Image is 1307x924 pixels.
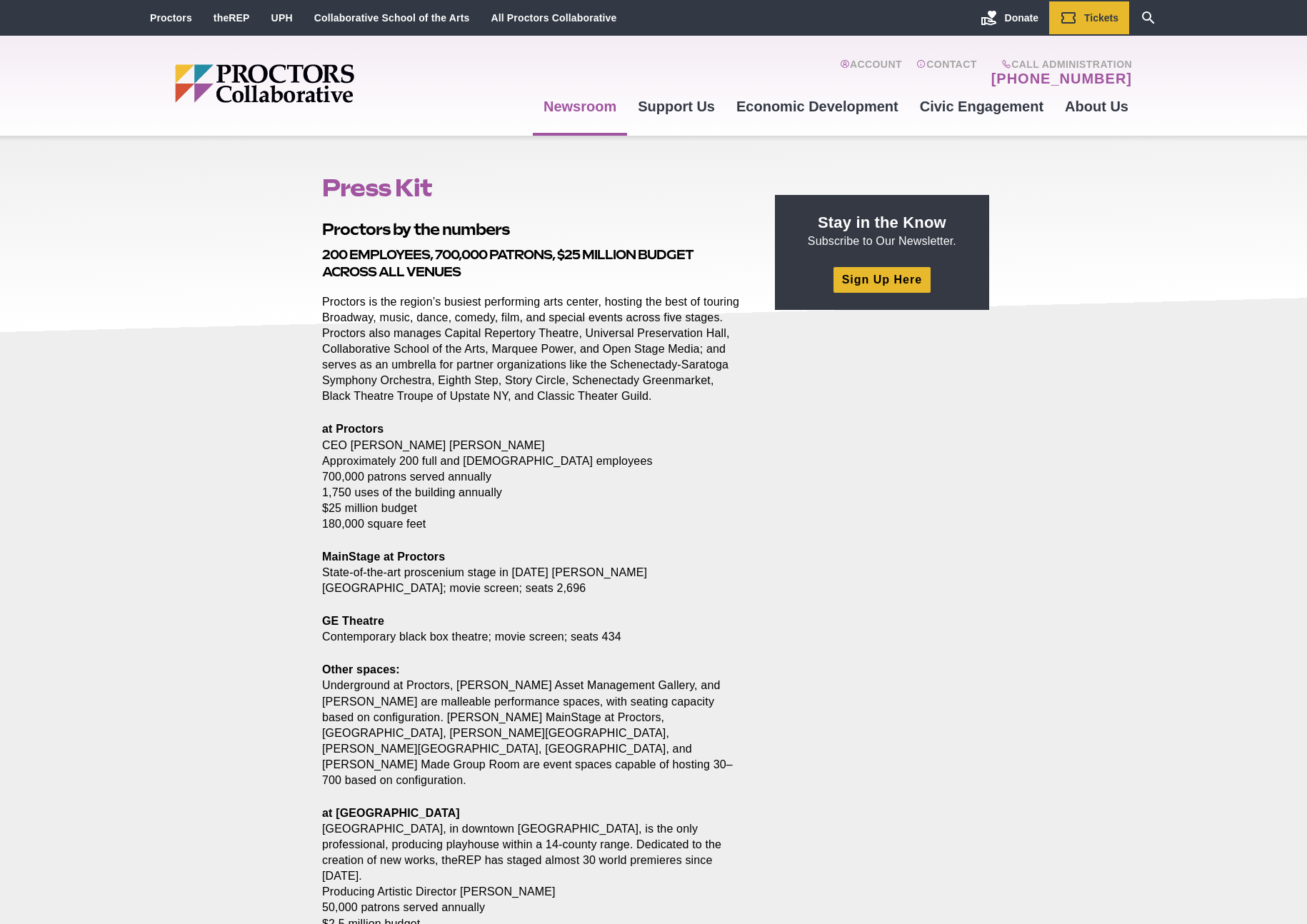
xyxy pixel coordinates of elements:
img: Proctors logo [175,64,464,103]
a: Search [1129,1,1168,34]
a: Proctors [150,12,192,24]
p: State-of-the-art proscenium stage in [DATE] [PERSON_NAME][GEOGRAPHIC_DATA]; movie screen; seats 2... [322,549,742,596]
a: Newsroom [533,87,627,126]
p: Underground at Proctors, [PERSON_NAME] Asset Management Gallery, and [PERSON_NAME] are malleable ... [322,662,742,788]
strong: MainStage at Proctors [322,551,445,563]
p: Proctors is the region’s busiest performing arts center, hosting the best of touring Broadway, mu... [322,294,742,405]
h3: 200 employees, 700,000 patrons, $25 million budget across all venues [322,246,742,280]
h2: Proctors by the numbers [322,219,742,241]
p: Subscribe to Our Newsletter. [792,212,972,249]
strong: at [GEOGRAPHIC_DATA] [322,807,460,819]
a: Donate [970,1,1049,34]
a: Tickets [1049,1,1129,34]
span: Call Administration [987,59,1132,70]
a: theREP [214,12,250,24]
strong: GE Theatre [322,615,384,627]
a: Support Us [627,87,726,126]
p: Contemporary black box theatre; movie screen; seats 434 [322,613,742,645]
a: Collaborative School of the Arts [314,12,470,24]
a: [PHONE_NUMBER] [991,70,1132,87]
h1: Press Kit [322,174,742,201]
a: All Proctors Collaborative [491,12,616,24]
span: Tickets [1084,12,1118,24]
a: Economic Development [726,87,909,126]
a: Contact [916,59,977,87]
a: UPH [271,12,293,24]
a: Account [840,59,902,87]
strong: Stay in the Know [818,214,946,231]
a: Civic Engagement [909,87,1054,126]
strong: at Proctors [322,423,384,435]
a: Sign Up Here [833,267,931,292]
strong: Other spaces: [322,663,400,676]
span: Donate [1005,12,1038,24]
p: CEO [PERSON_NAME] [PERSON_NAME] Approximately 200 full and [DEMOGRAPHIC_DATA] employees 700,000 p... [322,421,742,532]
a: About Us [1054,87,1139,126]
